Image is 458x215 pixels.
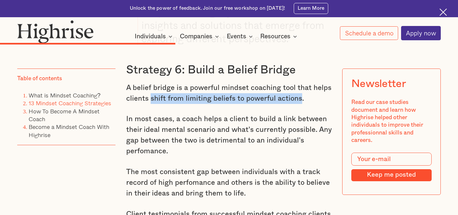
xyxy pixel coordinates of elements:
a: 13 Mindset Coaching Strategies [29,99,111,107]
div: Companies [180,32,221,40]
input: Your e-mail [351,153,432,166]
form: Modal Form [351,153,432,181]
div: Table of contents [17,75,62,82]
img: Highrise logo [17,20,94,43]
a: What is Mindset Coaching? [29,91,101,100]
div: Individuals [135,32,166,40]
div: Individuals [135,32,174,40]
a: Become a Mindset Coach With Highrise [29,122,109,139]
a: How To Become A Mindset Coach [29,107,100,123]
div: Companies [180,32,212,40]
p: The most consistent gap between individuals with a track record of high perfomance and others is ... [126,167,332,199]
input: Keep me posted [351,169,432,181]
a: Learn More [294,3,329,14]
div: Resources [260,32,290,40]
div: Events [227,32,246,40]
div: Unlock the power of feedback. Join our free workshop on [DATE]! [130,5,285,12]
p: A belief bridge is a powerful mindset coaching tool that helps clients shift from limiting belief... [126,82,332,104]
h3: Strategy 6: Build a Belief Bridge [126,63,332,77]
div: Newsletter [351,78,406,90]
div: Read our case studies document and learn how Highrise helped other individuals to improve their p... [351,98,432,144]
a: Apply now [401,26,441,40]
img: Cross icon [439,8,447,16]
div: Resources [260,32,299,40]
a: Schedule a demo [340,26,398,40]
div: Events [227,32,255,40]
p: In most cases, a coach helps a client to build a link between their ideal mental scenario and wha... [126,114,332,157]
